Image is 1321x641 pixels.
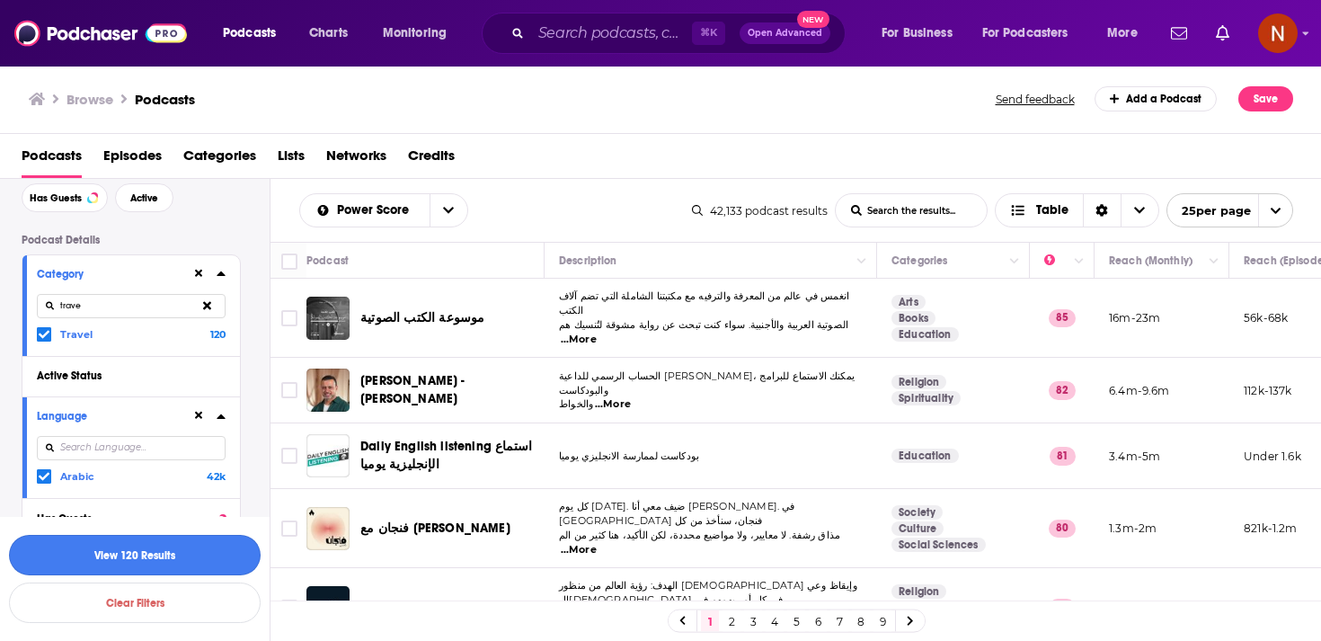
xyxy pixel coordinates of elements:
span: For Podcasters [982,21,1068,46]
button: Send feedback [990,92,1080,107]
p: 821k-1.2m [1244,521,1298,536]
button: Show profile menu [1258,13,1298,53]
input: Search Category... [37,294,226,318]
div: Active Status [37,369,214,382]
p: 56k-68k [1244,310,1288,325]
span: ⌘ K [692,22,725,45]
a: 5 [787,610,805,632]
span: Lists [278,141,305,178]
img: فاهم [306,586,350,629]
img: Daily English listening ‏استماع الإنجليزية يوميا [306,434,350,477]
span: الصوتية العربية والأجنبية. سواء كنت تبحث عن رواية مشوقة لتُنسيك هم [559,318,848,331]
p: 80 [1049,520,1076,538]
span: Logged in as AdelNBM [1258,13,1298,53]
a: Credits [408,141,455,178]
div: Search podcasts, credits, & more... [499,13,863,54]
div: Reach (Monthly) [1109,250,1192,272]
span: بودكاست لممارسة الانجليزي يوميا [559,450,699,462]
span: Toggle select row [281,600,297,616]
div: 42,133 podcast results [692,204,828,218]
span: ...More [561,543,597,557]
div: Power Score [1044,250,1069,272]
p: 1.3m-2m [1109,521,1157,536]
a: 6 [809,610,827,632]
img: فنجان مع عبدالرحمن أبومالح [306,507,350,550]
img: موسوعة الكتب الصوتية [306,297,350,340]
button: Clear Filters [9,583,261,623]
span: Toggle select row [281,310,297,326]
a: Culture [891,521,944,536]
p: 85 [1049,309,1076,327]
a: Social Sciences [891,538,986,552]
span: فاهم [360,600,386,615]
a: 4 [766,610,784,632]
a: 3 [744,610,762,632]
button: Column Actions [1004,251,1025,272]
div: Description [559,250,616,272]
span: Toggle select row [281,448,297,464]
span: Active [130,193,158,203]
button: open menu [210,19,299,48]
img: Mustafa Hosny - مصطفى حسني [306,369,350,412]
a: Podcasts [135,91,195,108]
span: 25 per page [1167,197,1251,225]
span: فنجان مع [PERSON_NAME] [360,521,510,536]
a: 2 [723,610,740,632]
a: 8 [852,610,870,632]
span: الحساب الرسمي للداعية [PERSON_NAME]، يمكنك الاستماع للبرامج والبودكاست [559,369,855,396]
span: مذاق رشفة. لا معايير، ولا مواضيع محددة، لكن الأكيد، هنا كثير من الم [559,529,840,541]
p: 16m-23m [1109,310,1160,325]
span: Categories [183,141,256,178]
a: Episodes [103,141,162,178]
span: Monitoring [383,21,447,46]
span: كل يوم [DATE]. ضيف معي أنا [PERSON_NAME]. في [GEOGRAPHIC_DATA] فنجان، سنأخذ من كل [559,500,795,527]
img: User Profile [1258,13,1298,53]
span: Has Guests [30,193,82,203]
a: Religion [891,375,946,389]
span: Table [1036,204,1068,217]
button: Column Actions [1068,251,1090,272]
button: Language [37,405,191,427]
button: Category [37,263,191,285]
button: Active [115,183,173,212]
a: فنجان مع [PERSON_NAME] [360,520,510,538]
p: 3.4m-5m [1109,449,1160,464]
button: open menu [869,19,975,48]
a: Podcasts [22,141,82,178]
button: Active Status [37,364,226,387]
a: Books [891,311,935,325]
span: Charts [309,21,348,46]
span: والخواط [559,397,593,410]
a: Networks [326,141,386,178]
a: Add a Podcast [1095,86,1218,111]
span: For Business [882,21,953,46]
a: 7 [830,610,848,632]
a: Podchaser - Follow, Share and Rate Podcasts [14,16,187,50]
span: الهدف: رؤية العالم من منظور [DEMOGRAPHIC_DATA] وإيقاظ وعي ال[DEMOGRAPHIC_DATA] في كل أمر يهمهم في [559,579,857,606]
span: Toggle select row [281,382,297,398]
span: Open Advanced [748,29,822,38]
button: Has Guests [22,183,108,212]
a: فاهم [360,599,386,617]
a: Show notifications dropdown [1164,18,1194,49]
div: Has Guests [37,512,210,525]
p: 82 [1049,381,1076,399]
div: Sort Direction [1083,194,1121,227]
button: Column Actions [851,251,873,272]
p: 112k-137k [1244,383,1292,398]
span: Arabic [60,470,94,483]
span: ...More [561,333,597,347]
span: Travel [60,328,93,341]
h2: Choose List sort [299,193,468,227]
a: 1 [701,610,719,632]
button: open menu [1095,19,1160,48]
button: Open AdvancedNew [740,22,830,44]
a: Religion [891,584,946,599]
a: Charts [297,19,359,48]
